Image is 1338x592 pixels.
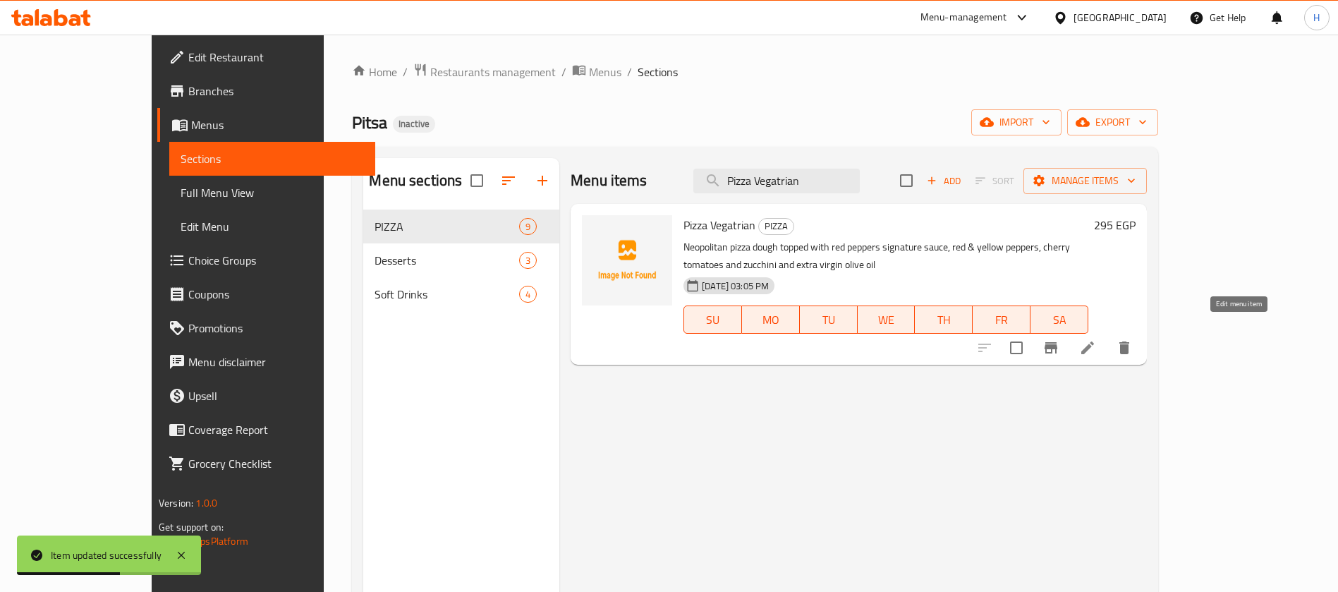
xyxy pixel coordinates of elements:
span: [DATE] 03:05 PM [696,279,774,293]
span: Menus [589,64,621,80]
a: Edit Menu [169,210,375,243]
a: Support.OpsPlatform [159,532,248,550]
a: Upsell [157,379,375,413]
span: PIZZA [759,218,793,234]
span: Sections [638,64,678,80]
span: Add [925,173,963,189]
button: delete [1107,331,1141,365]
span: Upsell [188,387,364,404]
span: Sections [181,150,364,167]
span: Select all sections [462,166,492,195]
button: SU [683,306,742,334]
div: [GEOGRAPHIC_DATA] [1074,10,1167,25]
li: / [561,64,566,80]
span: Edit Menu [181,218,364,235]
span: 3 [520,254,536,267]
div: Soft Drinks4 [363,277,559,311]
span: Edit Restaurant [188,49,364,66]
span: Add item [921,170,966,192]
span: Pizza Vegatrian [683,215,755,236]
span: WE [863,310,910,330]
span: import [983,114,1050,131]
div: Menu-management [920,9,1007,26]
p: Neopolitan pizza dough topped with red peppers signature sauce, red & yellow peppers, cherry toma... [683,238,1088,274]
a: Menus [157,108,375,142]
img: Pizza Vegatrian [582,215,672,306]
span: H [1313,10,1320,25]
div: Item updated successfully [51,548,162,563]
a: Edit Restaurant [157,40,375,74]
a: Promotions [157,311,375,345]
button: export [1067,109,1158,135]
span: MO [748,310,794,330]
h6: 295 EGP [1094,215,1136,235]
span: Full Menu View [181,184,364,201]
span: Select to update [1002,333,1031,363]
div: items [519,286,537,303]
span: Select section [892,166,921,195]
span: 4 [520,288,536,301]
a: Restaurants management [413,63,556,81]
span: SU [690,310,736,330]
span: Promotions [188,320,364,337]
nav: breadcrumb [352,63,1158,81]
input: search [693,169,860,193]
span: PIZZA [375,218,519,235]
button: import [971,109,1062,135]
button: Add [921,170,966,192]
a: Coupons [157,277,375,311]
button: Branch-specific-item [1034,331,1068,365]
div: items [519,252,537,269]
span: Coupons [188,286,364,303]
button: SA [1030,306,1088,334]
li: / [627,64,632,80]
div: Inactive [393,116,435,133]
span: export [1078,114,1147,131]
span: Restaurants management [430,64,556,80]
span: SA [1036,310,1083,330]
span: Manage items [1035,172,1136,190]
a: Full Menu View [169,176,375,210]
span: Soft Drinks [375,286,519,303]
h2: Menu items [571,170,647,191]
button: TH [915,306,973,334]
button: TU [800,306,858,334]
span: Branches [188,83,364,99]
button: MO [742,306,800,334]
a: Menu disclaimer [157,345,375,379]
span: Desserts [375,252,519,269]
a: Branches [157,74,375,108]
li: / [403,64,408,80]
span: 9 [520,220,536,234]
span: TU [805,310,852,330]
div: PIZZA9 [363,210,559,243]
nav: Menu sections [363,204,559,317]
button: WE [858,306,916,334]
a: Choice Groups [157,243,375,277]
a: Grocery Checklist [157,447,375,481]
button: FR [973,306,1030,334]
span: Menu disclaimer [188,354,364,370]
span: Select section first [966,170,1023,192]
span: Sort sections [492,164,525,198]
a: Coverage Report [157,413,375,447]
div: Desserts3 [363,243,559,277]
span: Grocery Checklist [188,455,364,472]
span: Version: [159,494,193,512]
span: Choice Groups [188,252,364,269]
span: TH [920,310,967,330]
span: Menus [191,116,364,133]
h2: Menu sections [369,170,462,191]
button: Add section [525,164,559,198]
div: PIZZA [758,218,794,235]
div: items [519,218,537,235]
span: Coverage Report [188,421,364,438]
button: Manage items [1023,168,1147,194]
span: Inactive [393,118,435,130]
a: Menus [572,63,621,81]
a: Sections [169,142,375,176]
span: Get support on: [159,518,224,536]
